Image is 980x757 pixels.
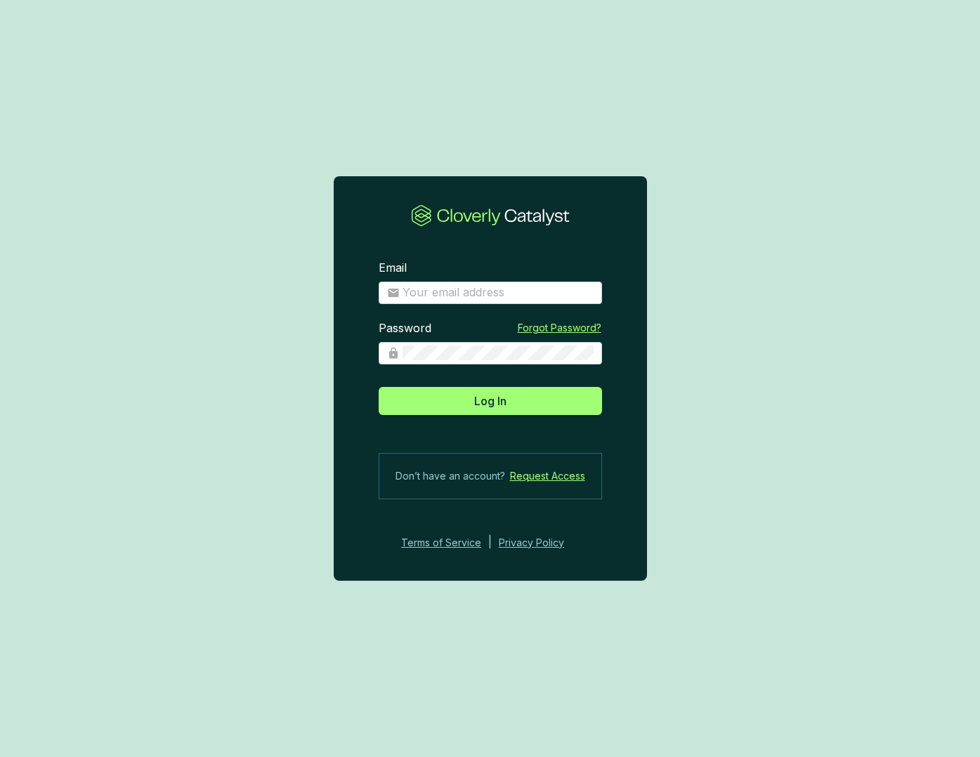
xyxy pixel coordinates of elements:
[403,345,594,361] input: Password
[403,285,594,301] input: Email
[396,468,505,485] span: Don’t have an account?
[499,534,583,551] a: Privacy Policy
[379,261,407,276] label: Email
[518,321,601,335] a: Forgot Password?
[397,534,481,551] a: Terms of Service
[379,387,602,415] button: Log In
[379,321,431,336] label: Password
[488,534,492,551] div: |
[474,393,507,409] span: Log In
[510,468,585,485] a: Request Access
